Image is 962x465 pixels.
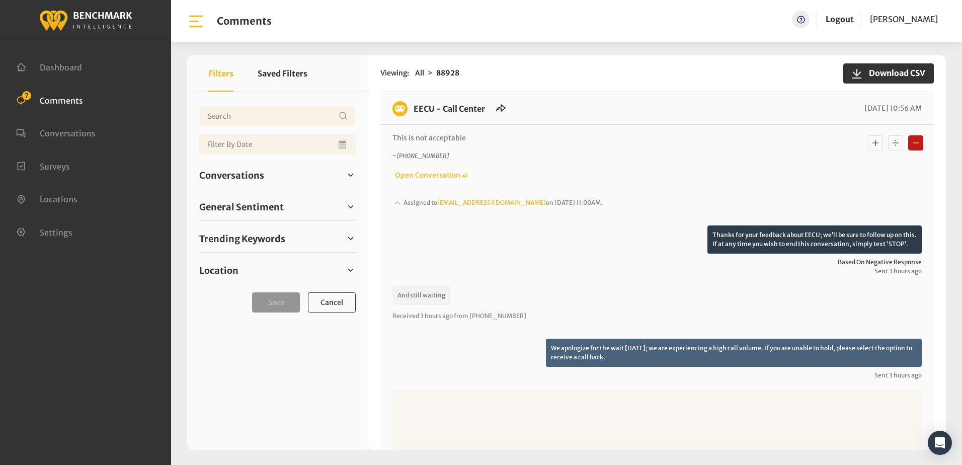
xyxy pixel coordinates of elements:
[199,134,356,154] input: Date range input field
[408,101,491,116] h6: EECU - Call Center
[454,312,526,320] span: from [PHONE_NUMBER]
[16,61,82,71] a: Dashboard
[865,133,926,153] div: Basic example
[217,15,272,27] h1: Comments
[40,62,82,72] span: Dashboard
[392,371,922,380] span: Sent 3 hours ago
[199,169,264,182] span: Conversations
[208,55,233,92] button: Filters
[199,231,356,246] a: Trending Keywords
[863,67,925,79] span: Download CSV
[380,68,409,79] span: Viewing:
[826,14,854,24] a: Logout
[199,263,356,278] a: Location
[862,104,922,113] span: [DATE] 10:56 AM
[16,161,70,171] a: Surveys
[392,171,468,180] a: Open Conversation
[420,312,453,320] span: 3 hours ago
[187,13,205,30] img: bar
[258,55,307,92] button: Saved Filters
[392,197,922,225] div: Assigned to[EMAIL_ADDRESS][DOMAIN_NAME]on [DATE] 11:00AM.
[546,339,922,367] p: We apologize for the wait [DATE]; we are experiencing a high call volume. If you are unable to ho...
[415,68,424,77] span: All
[16,193,77,203] a: Locations
[40,128,96,138] span: Conversations
[437,199,546,206] a: [EMAIL_ADDRESS][DOMAIN_NAME]
[199,232,285,246] span: Trending Keywords
[16,226,72,237] a: Settings
[392,312,419,320] span: Received
[392,267,922,276] span: Sent 3 hours ago
[870,14,938,24] span: [PERSON_NAME]
[414,104,485,114] a: EECU - Call Center
[199,106,356,126] input: Username
[199,199,356,214] a: General Sentiment
[392,258,922,267] span: Based on negative response
[40,161,70,171] span: Surveys
[199,168,356,183] a: Conversations
[308,292,356,313] button: Cancel
[40,95,83,105] span: Comments
[16,127,96,137] a: Conversations
[392,152,449,160] i: ~ [PHONE_NUMBER]
[392,101,408,116] img: benchmark
[39,8,132,32] img: benchmark
[928,431,952,455] div: Open Intercom Messenger
[707,225,922,254] p: Thanks for your feedback about EECU; we’ll be sure to follow up on this. If at any time you wish ...
[392,286,450,305] p: And still waiting
[40,194,77,204] span: Locations
[22,91,31,100] span: 7
[199,264,238,277] span: Location
[826,11,854,28] a: Logout
[40,227,72,237] span: Settings
[404,199,603,206] span: Assigned to on [DATE] 11:00AM.
[843,63,934,84] button: Download CSV
[199,200,284,214] span: General Sentiment
[337,134,350,154] button: Open Calendar
[392,133,789,143] p: This is not acceptable
[16,95,83,105] a: Comments 7
[870,11,938,28] a: [PERSON_NAME]
[436,68,459,77] strong: 88928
